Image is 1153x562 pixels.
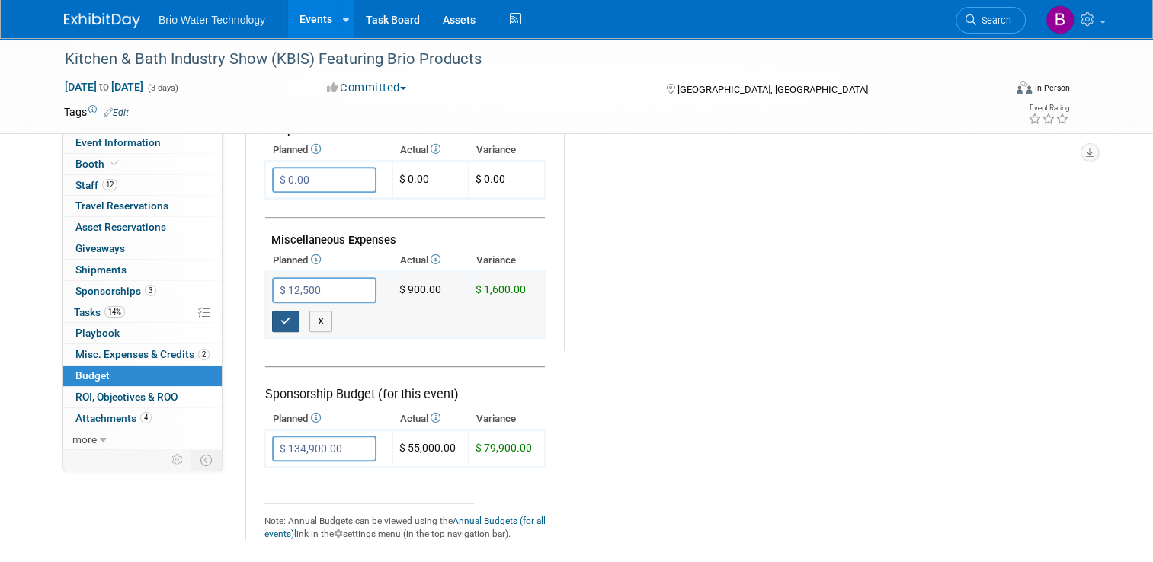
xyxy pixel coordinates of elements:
div: Sponsorship Budget (for this event) [265,366,545,404]
a: Playbook [63,323,222,343]
span: 12 [102,179,117,190]
span: Misc. Expenses & Credits [75,348,210,360]
span: ROI, Objectives & ROO [75,391,178,403]
a: Tasks14% [63,302,222,323]
td: $ 55,000.00 [392,430,469,468]
span: Booth [75,158,122,170]
th: Planned [265,139,392,161]
span: 3 [145,285,156,296]
a: Shipments [63,260,222,280]
a: Edit [104,107,129,118]
span: Budget [75,369,110,382]
span: Shipments [75,263,127,276]
a: Sponsorships3 [63,281,222,302]
a: Travel Reservations [63,196,222,216]
th: Actual [392,408,469,429]
span: $ 1,600.00 [476,283,526,295]
img: Brandye Gahagan [1046,5,1075,34]
td: Tags [64,104,129,120]
span: Brio Water Technology [159,14,265,26]
a: Event Information [63,133,222,153]
div: Note: Annual Budgets can be viewed using the link in the settings menu (in the top navigation bar). [264,507,546,541]
th: Actual [392,250,469,271]
a: Staff12 [63,175,222,196]
span: Attachments [75,412,152,424]
span: more [72,433,97,445]
td: $ 0.00 [392,161,469,199]
img: Format-Inperson.png [1017,81,1032,94]
span: [GEOGRAPHIC_DATA], [GEOGRAPHIC_DATA] [677,84,868,95]
a: Attachments4 [63,408,222,429]
td: Miscellaneous Expenses [265,218,545,251]
span: 2 [198,349,210,360]
a: Search [956,7,1026,34]
i: Booth reservation complete [111,159,119,168]
a: Budget [63,366,222,386]
div: _______________________________________________________ [264,494,546,507]
button: X [309,311,333,332]
span: Sponsorships [75,285,156,297]
span: $ 79,900.00 [476,442,532,454]
th: Planned [265,250,392,271]
span: 4 [140,412,152,423]
a: Asset Reservations [63,217,222,238]
th: Actual [392,139,469,161]
a: Booth [63,154,222,174]
th: Variance [469,408,545,429]
div: In-Person [1034,82,1070,94]
td: Personalize Event Tab Strip [165,450,191,470]
span: Giveaways [75,242,125,254]
div: Kitchen & Bath Industry Show (KBIS) Featuring Brio Products [59,46,985,73]
span: Search [976,14,1011,26]
span: 14% [104,306,125,318]
th: Variance [469,250,545,271]
td: Toggle Event Tabs [191,450,223,470]
span: [DATE] [DATE] [64,80,144,94]
img: ExhibitDay [64,13,140,28]
span: Travel Reservations [75,200,168,212]
td: $ 900.00 [392,272,469,338]
span: Staff [75,179,117,191]
th: Planned [265,408,392,429]
button: Committed [322,80,412,96]
a: Misc. Expenses & Credits2 [63,344,222,365]
span: $ 0.00 [476,173,505,185]
span: Playbook [75,327,120,339]
th: Variance [469,139,545,161]
span: Asset Reservations [75,221,166,233]
span: (3 days) [146,83,178,93]
span: Tasks [74,306,125,318]
a: more [63,429,222,450]
div: Event Rating [1028,104,1069,112]
span: to [97,81,111,93]
div: Event Format [921,79,1070,102]
a: ROI, Objectives & ROO [63,387,222,407]
a: Giveaways [63,238,222,259]
span: Event Information [75,136,161,148]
